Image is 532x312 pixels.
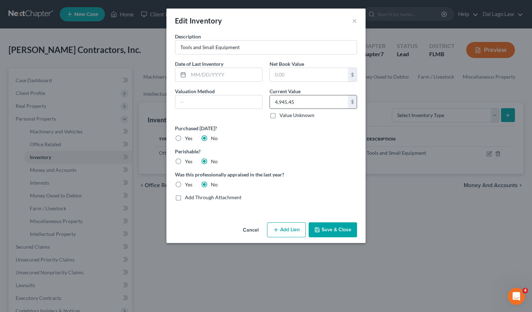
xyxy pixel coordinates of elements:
[175,60,223,68] label: Date of Last Inventory
[175,148,357,155] label: Perishable?
[211,135,218,142] label: No
[309,222,357,237] button: Save & Close
[270,88,300,95] label: Current Value
[185,181,192,188] label: Yes
[175,171,357,178] label: Was this professionally appraised in the last year?
[267,222,306,237] button: Add Lien
[211,158,218,165] label: No
[175,125,357,132] label: Purchased [DATE]?
[348,95,357,109] div: $
[185,194,241,201] label: Add Through Attachment
[522,288,528,294] span: 4
[348,68,357,81] div: $
[211,181,218,188] label: No
[185,135,192,142] label: Yes
[175,95,262,109] input: --
[175,88,215,95] label: Valuation Method
[352,16,357,25] button: ×
[175,41,357,54] input: Describe...
[185,158,192,165] label: Yes
[237,223,264,237] button: Cancel
[270,68,348,81] input: 0.00
[175,16,222,26] div: Edit Inventory
[270,60,304,68] label: Net Book Value
[188,68,262,81] input: MM/DD/YYYY
[280,112,314,119] label: Value Unknown
[175,33,201,40] label: Description
[270,95,348,109] input: 0.00
[508,288,525,305] iframe: Intercom live chat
